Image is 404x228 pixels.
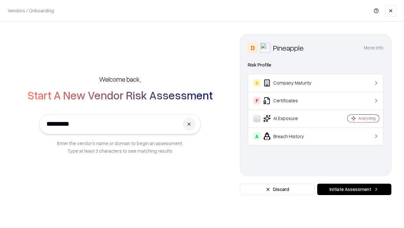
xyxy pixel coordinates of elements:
[27,89,213,101] h2: Start A New Vendor Risk Assessment
[273,43,304,53] div: Pineapple
[248,43,258,53] div: D
[253,132,261,140] div: A
[359,116,376,121] div: Analyzing
[364,42,383,54] button: More info
[248,61,383,69] div: Risk Profile
[253,97,329,104] div: Certificates
[240,184,315,195] button: Discard
[253,79,329,87] div: Company Maturity
[317,184,391,195] button: Initiate Assessment
[253,79,261,87] div: C
[253,97,261,104] div: F
[57,139,183,155] p: Enter the vendor’s name or domain to begin an assessment. Type at least 3 characters to see match...
[99,75,141,84] h5: Welcome back,
[253,132,329,140] div: Breach History
[8,7,54,14] p: Vendors / Onboarding
[260,43,270,53] img: Pineapple
[253,115,329,122] div: AI Exposure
